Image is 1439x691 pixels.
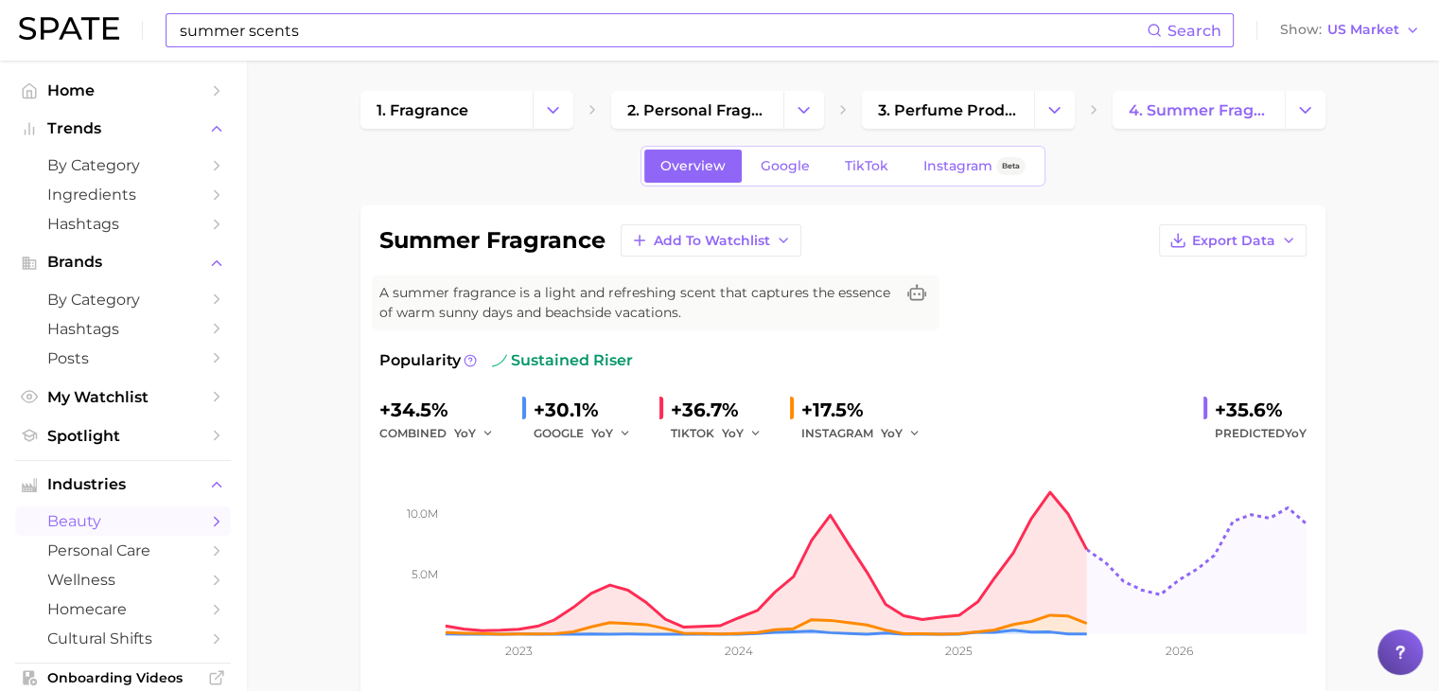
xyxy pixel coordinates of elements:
[1275,18,1425,43] button: ShowUS Market
[1327,25,1399,35] span: US Market
[761,158,810,174] span: Google
[1165,644,1192,658] tspan: 2026
[379,229,605,252] h1: summer fragrance
[1285,91,1325,129] button: Change Category
[15,624,231,653] a: cultural shifts
[878,101,1018,119] span: 3. perfume products
[47,629,199,647] span: cultural shifts
[15,151,231,180] a: by Category
[15,209,231,239] a: Hashtags
[15,470,231,499] button: Industries
[591,422,632,445] button: YoY
[47,541,199,559] span: personal care
[845,158,888,174] span: TikTok
[1280,25,1322,35] span: Show
[379,422,507,445] div: combined
[801,422,934,445] div: INSTAGRAM
[47,254,199,271] span: Brands
[671,422,775,445] div: TIKTOK
[801,395,934,425] div: +17.5%
[722,425,744,441] span: YoY
[47,291,199,309] span: by Category
[1215,395,1307,425] div: +35.6%
[454,422,495,445] button: YoY
[377,101,468,119] span: 1. fragrance
[1192,233,1275,249] span: Export Data
[360,91,533,129] a: 1. fragrance
[862,91,1034,129] a: 3. perfume products
[47,388,199,406] span: My Watchlist
[1215,422,1307,445] span: Predicted
[644,150,742,183] a: Overview
[47,476,199,493] span: Industries
[47,512,199,530] span: beauty
[1285,426,1307,440] span: YoY
[15,382,231,412] a: My Watchlist
[15,180,231,209] a: Ingredients
[505,644,533,658] tspan: 2023
[47,320,199,338] span: Hashtags
[1113,91,1285,129] a: 4. summer fragrance
[611,91,783,129] a: 2. personal fragrance
[945,644,973,658] tspan: 2025
[1002,158,1020,174] span: Beta
[724,644,752,658] tspan: 2024
[783,91,824,129] button: Change Category
[881,422,921,445] button: YoY
[591,425,613,441] span: YoY
[379,283,894,323] span: A summer fragrance is a light and refreshing scent that captures the essence of warm sunny days a...
[15,506,231,536] a: beauty
[178,14,1147,46] input: Search here for a brand, industry, or ingredient
[15,314,231,344] a: Hashtags
[660,158,726,174] span: Overview
[671,395,775,425] div: +36.7%
[534,395,644,425] div: +30.1%
[19,17,119,40] img: SPATE
[47,156,199,174] span: by Category
[533,91,573,129] button: Change Category
[454,425,476,441] span: YoY
[1129,101,1269,119] span: 4. summer fragrance
[47,120,199,137] span: Trends
[379,349,461,372] span: Popularity
[654,233,770,249] span: Add to Watchlist
[15,248,231,276] button: Brands
[492,353,507,368] img: sustained riser
[1167,22,1221,40] span: Search
[621,224,801,257] button: Add to Watchlist
[47,669,199,686] span: Onboarding Videos
[47,81,199,99] span: Home
[15,344,231,373] a: Posts
[15,115,231,143] button: Trends
[47,600,199,618] span: homecare
[15,285,231,314] a: by Category
[47,349,199,367] span: Posts
[829,150,904,183] a: TikTok
[15,565,231,594] a: wellness
[15,76,231,105] a: Home
[379,395,507,425] div: +34.5%
[923,158,992,174] span: Instagram
[47,571,199,589] span: wellness
[15,594,231,624] a: homecare
[1159,224,1307,257] button: Export Data
[492,349,633,372] span: sustained riser
[907,150,1042,183] a: InstagramBeta
[47,186,199,204] span: Ingredients
[534,422,644,445] div: GOOGLE
[881,425,903,441] span: YoY
[47,215,199,233] span: Hashtags
[1034,91,1075,129] button: Change Category
[47,427,199,445] span: Spotlight
[745,150,826,183] a: Google
[722,422,763,445] button: YoY
[627,101,767,119] span: 2. personal fragrance
[15,536,231,565] a: personal care
[15,421,231,451] a: Spotlight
